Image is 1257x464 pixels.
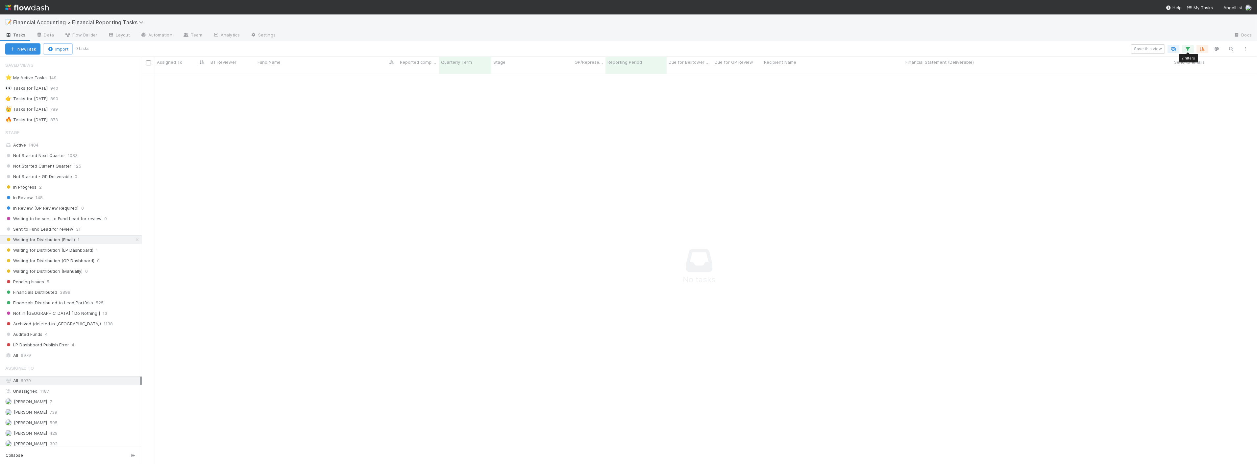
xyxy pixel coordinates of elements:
span: 1 [78,236,80,244]
span: Pending Issues [5,278,44,286]
span: Due for GP Review [715,59,753,65]
span: BT Reviewer [210,59,236,65]
span: [PERSON_NAME] [14,430,47,436]
img: avatar_8d06466b-a936-4205-8f52-b0cc03e2a179.png [1245,5,1252,11]
small: 0 tasks [75,46,89,52]
span: 7 [50,398,52,406]
span: 1187 [40,387,49,395]
a: Settings [245,30,281,41]
span: Flow Builder [64,32,97,38]
span: 5 [47,278,49,286]
span: 👉 [5,96,12,101]
span: Tasks [5,32,26,38]
span: Collapse [6,452,23,458]
a: Docs [1228,30,1257,41]
span: 525 [96,299,104,307]
div: Unassigned [5,387,140,395]
span: 739 [50,408,57,416]
span: 👀 [5,85,12,91]
img: avatar_17610dbf-fae2-46fa-90b6-017e9223b3c9.png [5,398,12,405]
span: Waiting to be sent to Fund Lead for review [5,215,102,223]
span: 🔥 [5,117,12,122]
a: Analytics [208,30,245,41]
span: Financials Distributed to Lead Portfolio [5,299,93,307]
a: Team [178,30,208,41]
span: 392 [50,440,58,448]
span: 2 [39,183,42,191]
div: Active [5,141,140,149]
span: 789 [50,105,64,113]
span: 6979 [21,378,31,383]
span: [PERSON_NAME] [14,409,47,415]
span: Not Started - GP Deliverable [5,173,72,181]
span: Stage [493,59,505,65]
img: avatar_fee1282a-8af6-4c79-b7c7-bf2cfad99775.png [5,409,12,415]
span: 125 [74,162,81,170]
span: Saved Views [5,58,34,72]
img: logo-inverted-e16ddd16eac7371096b0.svg [5,2,49,13]
span: 3899 [60,288,70,296]
span: Waiting for Distribution (LP Dashboard) [5,246,93,254]
img: avatar_030f5503-c087-43c2-95d1-dd8963b2926c.png [5,419,12,426]
span: 0 [75,173,77,181]
span: Archived (deleted in [GEOGRAPHIC_DATA]) [5,320,101,328]
span: Financials Distributed [5,288,57,296]
span: 4 [45,330,48,338]
span: 👑 [5,106,12,112]
span: Sent to Fund Lead for review [5,225,73,233]
span: 📝 [5,19,12,25]
span: Recipient Name [764,59,796,65]
div: All [5,351,140,360]
span: Audited Funds [5,330,42,338]
button: NewTask [5,43,40,55]
span: AngelList [1223,5,1243,10]
span: Reported completed by [400,59,437,65]
span: 873 [50,116,64,124]
span: 0 [97,257,100,265]
div: Tasks for [DATE] [5,95,48,103]
span: 1404 [29,142,38,148]
span: Waiting for Distribution (Email) [5,236,75,244]
span: 4 [72,341,74,349]
span: 31 [76,225,81,233]
span: 940 [50,84,65,92]
span: 6979 [21,351,31,360]
span: 0 [104,215,107,223]
a: My Tasks [1187,4,1213,11]
span: [PERSON_NAME] [14,420,47,425]
div: My Active Tasks [5,74,47,82]
span: LP Dashboard Publish Error [5,341,69,349]
span: 429 [50,429,58,437]
span: Fund Name [258,59,281,65]
div: Tasks for [DATE] [5,116,48,124]
button: Import [43,43,73,55]
span: Financial Statement (Deliverable) [905,59,974,65]
span: 1 [96,246,98,254]
a: Data [31,30,59,41]
span: [PERSON_NAME] [14,441,47,446]
span: Assigned To [157,59,183,65]
span: 0 [85,267,88,275]
span: [PERSON_NAME] [14,399,47,404]
span: ⭐ [5,75,12,80]
span: Due for Belltower Review [669,59,711,65]
span: Not in [GEOGRAPHIC_DATA] [ Do Nothing ] [5,309,100,317]
span: Financial Accounting > Financial Reporting Tasks [13,19,147,26]
span: In Progress [5,183,37,191]
input: Toggle All Rows Selected [146,60,151,65]
a: Automation [135,30,178,41]
span: 1138 [104,320,113,328]
span: Reporting Period [607,59,642,65]
a: Layout [103,30,135,41]
span: Not Started Current Quarter [5,162,71,170]
span: GP/Representative wants to review [575,59,604,65]
span: 1083 [68,151,78,160]
span: Quarterly Term [441,59,472,65]
img: avatar_c7c7de23-09de-42ad-8e02-7981c37ee075.png [5,430,12,436]
span: Not Started Next Quarter [5,151,65,160]
span: Waiting for Distribution (GP Dashboard) [5,257,94,265]
div: Help [1166,4,1182,11]
span: In Review (GP Review Required) [5,204,79,212]
span: 149 [49,74,63,82]
span: Stage [5,126,19,139]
